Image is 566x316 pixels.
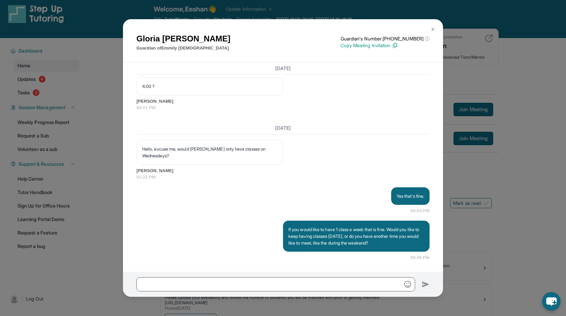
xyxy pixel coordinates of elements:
[136,167,430,174] span: [PERSON_NAME]
[425,35,430,42] span: ⓘ
[410,254,430,261] span: 09:49 PM
[136,45,230,52] p: Guardian of Emmily [DEMOGRAPHIC_DATA]
[136,125,430,131] h3: [DATE]
[341,42,430,49] p: Copy Meeting Invitation
[288,226,424,246] p: If you would like to have 1 class a week that is fine. Would you like to keep having classes [DAT...
[422,280,430,288] img: Send icon
[341,35,430,42] p: Guardian's Number: [PHONE_NUMBER]
[136,33,230,45] h1: Gloria [PERSON_NAME]
[142,146,277,159] p: Hello, excuse me, would [PERSON_NAME] only have classes on Wednesdays?
[404,281,411,288] img: Emoji
[542,292,561,311] button: chat-button
[392,42,398,49] img: Copy Icon
[430,27,436,32] img: Close Icon
[397,193,424,199] p: Yes that's fine.
[142,83,277,90] p: 4:00 ?
[410,208,430,214] span: 04:04 PM
[136,104,430,111] span: 04:01 PM
[136,65,430,72] h3: [DATE]
[136,98,430,105] span: [PERSON_NAME]
[136,174,430,181] span: 01:22 PM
